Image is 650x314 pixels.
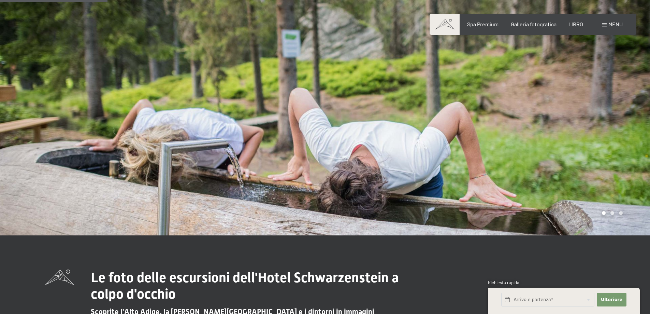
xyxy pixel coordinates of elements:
[610,211,614,215] div: Carosello Pagina 2
[619,211,623,215] div: Pagina 3 della giostra
[601,297,622,302] font: Ulteriore
[568,21,583,27] a: LIBRO
[511,21,557,27] a: Galleria fotografica
[91,270,399,302] font: Le foto delle escursioni dell'Hotel Schwarzenstein a colpo d'occhio
[597,293,626,307] button: Ulteriore
[608,21,623,27] font: menu
[488,280,519,285] font: Richiesta rapida
[600,211,623,215] div: Paginazione carosello
[602,211,606,215] div: Pagina Carosello 1 (Diapositiva corrente)
[467,21,499,27] a: Spa Premium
